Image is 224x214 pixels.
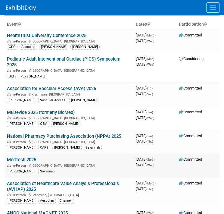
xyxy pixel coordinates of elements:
[12,116,28,120] span: In-Person
[7,110,75,115] a: MEDevice 2025 (formerly BioMed)
[136,157,155,162] span: [DATE]
[7,74,16,79] div: BIS
[7,198,36,203] div: [PERSON_NAME]
[136,163,154,167] span: [DATE]
[136,139,153,143] span: [DATE]
[18,22,21,27] a: Sort by Event Name
[7,44,17,50] div: GPO
[146,87,151,90] span: (Fri)
[179,134,202,138] span: Committed
[179,56,204,61] span: Considering
[38,98,67,103] div: Vascular Access
[7,69,11,72] img: In-Person Event
[7,98,36,103] div: [PERSON_NAME]
[136,110,155,114] span: [DATE]
[146,164,154,167] span: (Wed)
[136,187,153,191] span: [DATE]
[146,134,153,138] span: (Tue)
[7,33,86,38] a: HealthTrust University Conference 2025
[146,187,153,191] span: (Thu)
[7,39,11,42] img: In-Person Event
[155,56,156,61] span: -
[7,68,131,73] div: [GEOGRAPHIC_DATA], [GEOGRAPHIC_DATA]
[146,93,153,96] span: (Sun)
[179,33,202,37] span: Committed
[136,62,154,67] span: [DATE]
[18,74,47,79] div: [PERSON_NAME]
[146,57,154,61] span: (Mon)
[7,164,11,167] img: In-Person Event
[12,193,28,197] span: In-Person
[154,157,155,162] span: -
[12,93,28,96] span: In-Person
[7,39,131,43] div: [GEOGRAPHIC_DATA], [GEOGRAPHIC_DATA]
[146,158,153,161] span: (Sun)
[69,98,98,103] div: [PERSON_NAME]
[146,111,153,114] span: (Tue)
[7,193,11,196] img: In-Person Event
[58,198,73,203] div: Channel
[179,110,202,114] span: Committed
[179,86,202,90] span: Committed
[38,121,49,127] div: OEM
[7,169,36,174] div: [PERSON_NAME]
[12,39,28,43] span: In-Person
[176,19,219,30] th: Participation
[7,115,131,120] div: [GEOGRAPHIC_DATA], [GEOGRAPHIC_DATA]
[7,56,120,68] a: Pediatric Adult Interventional Cardiac (PICS) Symposium 2025
[12,69,28,73] span: In-Person
[7,145,36,150] div: [PERSON_NAME]
[7,121,36,127] div: [PERSON_NAME]
[136,56,156,61] span: [DATE]
[12,164,28,168] span: In-Person
[20,44,37,50] div: Aesculap
[51,121,80,127] div: [PERSON_NAME]
[7,163,131,168] div: [GEOGRAPHIC_DATA], [GEOGRAPHIC_DATA]
[7,116,11,119] img: In-Person Event
[136,86,153,90] span: [DATE]
[206,2,219,13] button: Menu
[39,44,68,50] div: [PERSON_NAME]
[152,86,153,90] span: -
[146,140,153,143] span: (Thu)
[155,33,156,37] span: -
[38,198,56,203] div: Aesculap
[38,145,50,150] div: CAPS
[147,22,150,27] a: Sort by Start Date
[84,145,102,150] div: Savannah
[7,139,131,144] div: [GEOGRAPHIC_DATA], [GEOGRAPHIC_DATA]
[7,181,119,192] a: Association of Healthcare Value Analysis Professionals (AVHAP) 2025
[136,92,153,96] span: [DATE]
[155,181,156,185] span: -
[136,33,156,37] span: [DATE]
[154,134,155,138] span: -
[7,93,11,96] img: In-Person Event
[136,115,154,120] span: [DATE]
[12,140,28,144] span: In-Person
[7,157,36,162] a: MedTech 2025
[70,44,100,50] div: [PERSON_NAME]
[7,192,131,197] div: Grapevine, [GEOGRAPHIC_DATA]
[6,5,36,11] img: ExhibitDay
[204,22,207,27] a: Sort by Participation Type
[179,181,202,185] span: Committed
[38,169,56,174] div: Savannah
[146,116,154,120] span: (Wed)
[5,19,133,30] th: Event
[7,134,121,139] a: National Pharmacy Purchasing Association (NPPA) 2025
[146,182,154,185] span: (Mon)
[154,110,155,114] span: -
[7,92,131,96] div: Kissimmee, [GEOGRAPHIC_DATA]
[7,140,11,143] img: In-Person Event
[136,134,155,138] span: [DATE]
[136,181,156,185] span: [DATE]
[7,86,96,91] a: Association for Vascular Access (AVA) 2025
[146,63,154,66] span: (Wed)
[52,145,82,150] div: [PERSON_NAME]
[146,34,154,37] span: (Mon)
[136,39,154,43] span: [DATE]
[133,19,176,30] th: Dates
[146,39,154,43] span: (Wed)
[179,157,202,162] span: Committed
